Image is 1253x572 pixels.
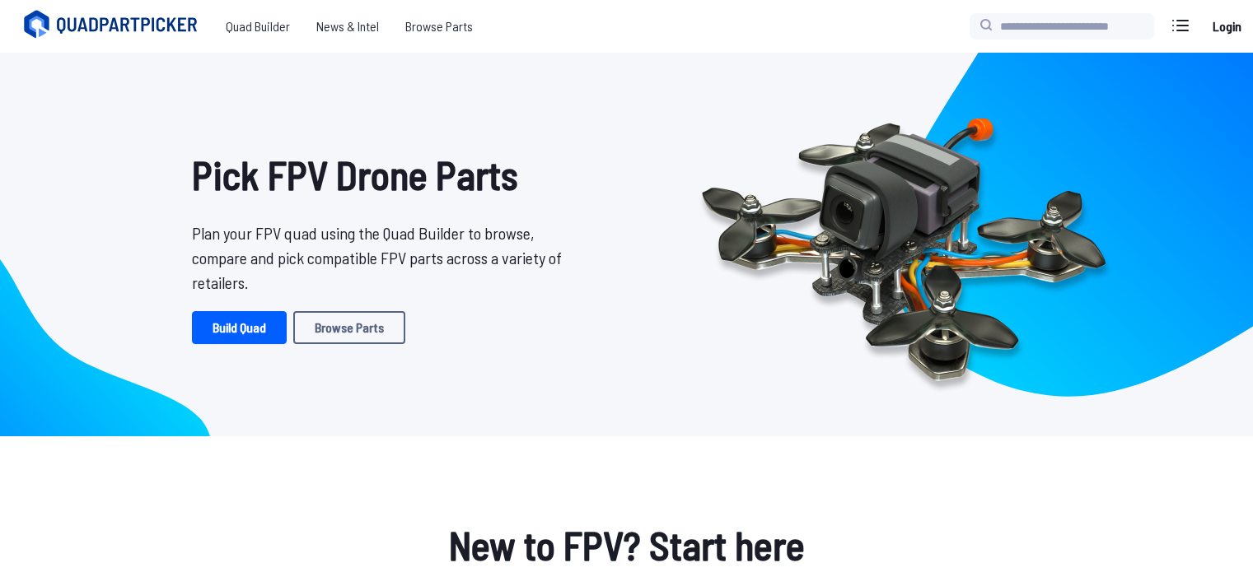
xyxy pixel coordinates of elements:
img: Quadcopter [666,80,1141,409]
a: Browse Parts [392,10,486,43]
a: Build Quad [192,311,287,344]
p: Plan your FPV quad using the Quad Builder to browse, compare and pick compatible FPV parts across... [192,221,574,295]
a: News & Intel [303,10,392,43]
a: Browse Parts [293,311,405,344]
a: Login [1207,10,1246,43]
h1: Pick FPV Drone Parts [192,145,574,204]
a: Quad Builder [213,10,303,43]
